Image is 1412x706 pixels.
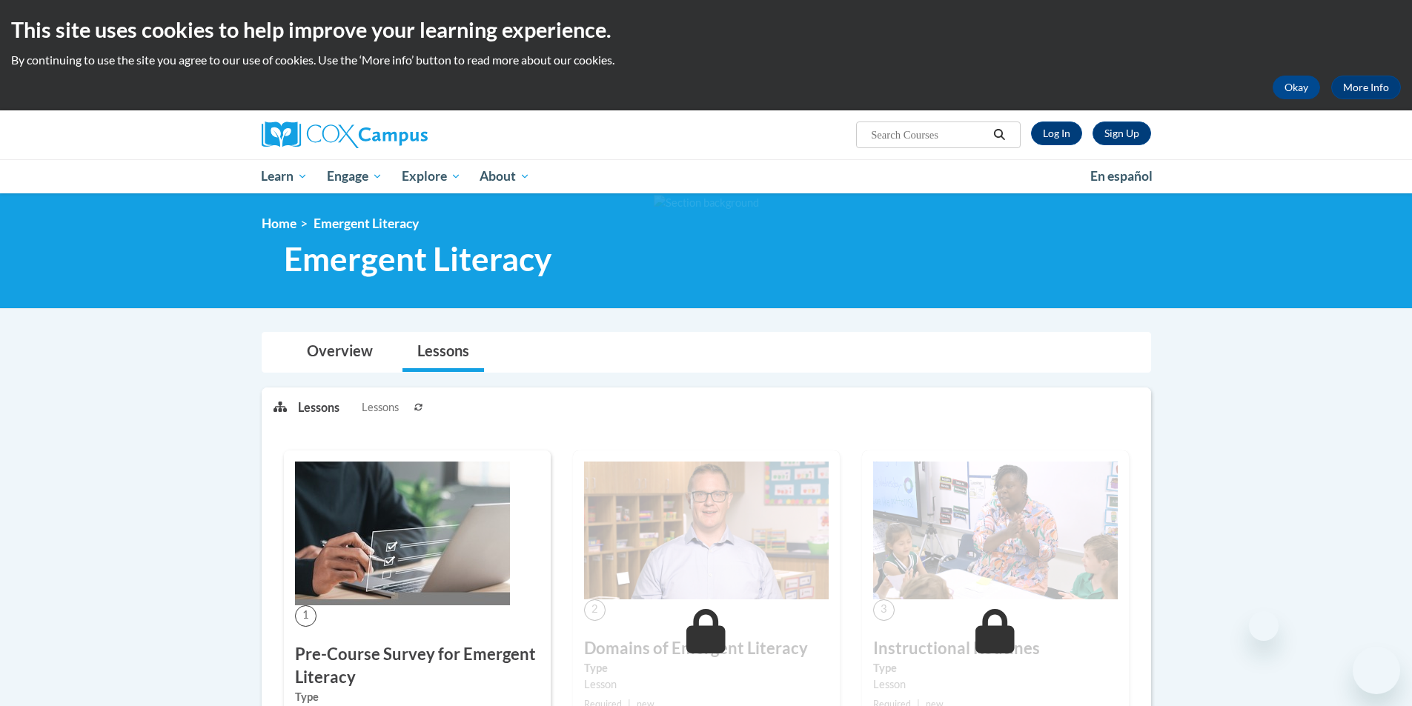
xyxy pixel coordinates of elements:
[402,333,484,372] a: Lessons
[470,159,540,193] a: About
[1331,76,1401,99] a: More Info
[584,462,829,599] img: Course Image
[262,121,543,148] a: Cox Campus
[261,167,308,185] span: Learn
[1090,168,1153,184] span: En español
[584,599,606,621] span: 2
[1031,121,1082,145] a: Log In
[584,637,829,660] h3: Domains of Emergent Literacy
[292,333,388,372] a: Overview
[295,462,510,605] img: Course Image
[873,462,1118,599] img: Course Image
[262,216,296,231] a: Home
[1081,161,1162,192] a: En español
[295,689,540,705] label: Type
[873,599,895,621] span: 3
[1249,611,1279,641] iframe: Close message
[317,159,392,193] a: Engage
[1353,647,1400,694] iframe: Button to launch messaging window
[584,660,829,676] label: Type
[1093,121,1151,145] a: Register
[262,121,428,148] img: Cox Campus
[295,605,316,627] span: 1
[392,159,471,193] a: Explore
[239,159,1173,193] div: Main menu
[284,239,551,279] span: Emergent Literacy
[1273,76,1320,99] button: Okay
[584,676,829,693] div: Lesson
[873,660,1118,676] label: Type
[873,637,1118,660] h3: Instructional Routines
[362,399,399,416] span: Lessons
[327,167,382,185] span: Engage
[314,216,419,231] span: Emergent Literacy
[402,167,461,185] span: Explore
[873,676,1118,693] div: Lesson
[298,399,339,416] p: Lessons
[11,52,1401,68] p: By continuing to use the site you agree to our use of cookies. Use the ‘More info’ button to read...
[869,126,988,144] input: Search Courses
[480,167,530,185] span: About
[654,195,759,211] img: Section background
[11,15,1401,44] h2: This site uses cookies to help improve your learning experience.
[988,126,1010,144] button: Search
[295,643,540,689] h3: Pre-Course Survey for Emergent Literacy
[252,159,318,193] a: Learn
